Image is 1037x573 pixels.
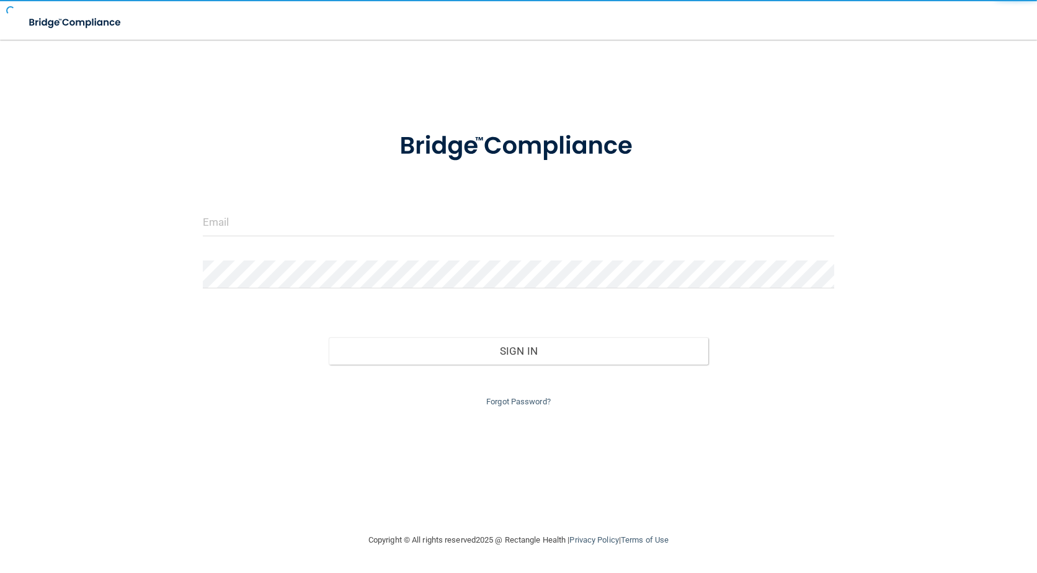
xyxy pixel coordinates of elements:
img: bridge_compliance_login_screen.278c3ca4.svg [374,114,663,179]
img: bridge_compliance_login_screen.278c3ca4.svg [19,10,133,35]
button: Sign In [329,337,708,365]
a: Privacy Policy [569,535,618,544]
a: Forgot Password? [486,397,551,406]
a: Terms of Use [621,535,669,544]
input: Email [203,208,835,236]
div: Copyright © All rights reserved 2025 @ Rectangle Health | | [292,520,745,560]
